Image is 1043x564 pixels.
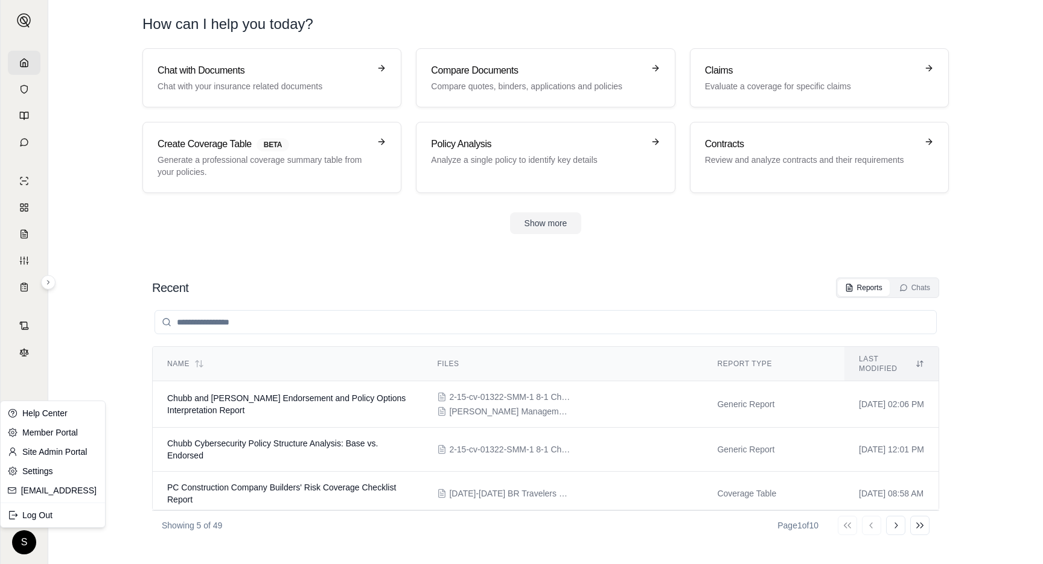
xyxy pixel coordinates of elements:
a: [EMAIL_ADDRESS] [21,484,98,496]
a: Help Center [3,404,103,423]
a: Site Admin Portal [3,442,103,461]
a: Settings [3,461,103,481]
a: Member Portal [3,423,103,442]
div: Log Out [3,505,103,525]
